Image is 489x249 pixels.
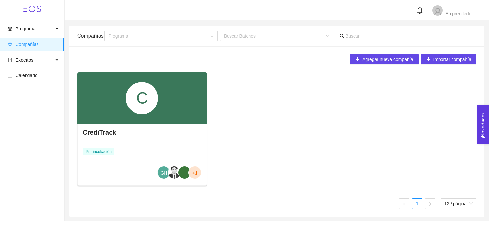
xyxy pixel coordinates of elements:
[16,57,33,62] span: Expertos
[340,34,344,38] span: search
[445,11,473,16] span: Emprendedor
[355,57,360,62] span: plus
[477,105,489,144] button: Open Feedback Widget
[434,8,441,16] span: user
[421,54,477,64] button: plusImportar compañía
[412,199,422,209] a: 1
[8,42,12,47] span: star
[77,27,104,45] div: Compañías
[160,166,167,179] span: GH
[126,82,158,114] div: C
[8,27,12,31] span: global
[362,56,413,63] span: Agregar nueva compañía
[350,54,418,64] button: plusAgregar nueva compañía
[16,26,37,31] span: Programas
[428,202,432,206] span: right
[441,198,476,209] div: tamaño de página
[83,148,114,155] span: Pre-incubación
[399,198,409,209] li: Página anterior
[8,73,12,78] span: calendar
[425,198,435,209] li: Página siguiente
[433,56,472,63] span: Importar compañía
[399,198,409,209] button: left
[16,42,39,47] span: Compañías
[168,166,180,179] img: 1750204560843-IMG_2511.jpeg
[426,57,431,62] span: plus
[192,166,197,179] span: +1
[8,58,12,62] span: book
[412,198,422,209] li: 1
[345,32,473,40] input: Buscar
[402,202,406,206] span: left
[444,199,473,209] span: 12 / página
[425,198,435,209] button: right
[416,7,423,14] span: bell
[16,73,37,78] span: Calendario
[83,128,116,137] h4: CrediTrack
